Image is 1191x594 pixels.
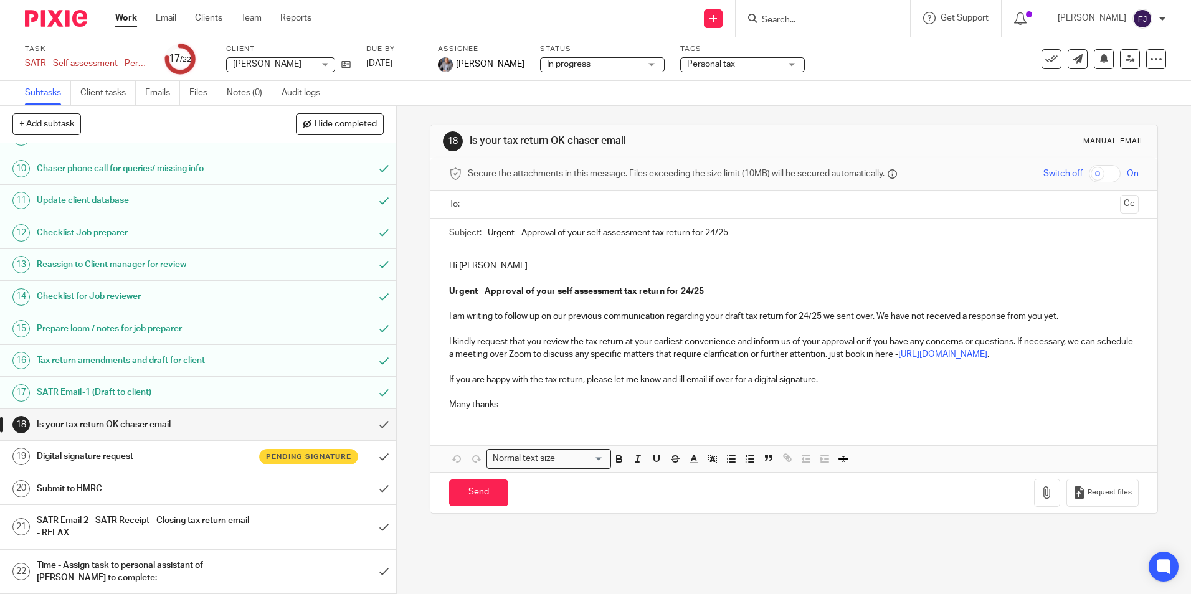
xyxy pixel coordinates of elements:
[37,319,251,338] h1: Prepare loom / notes for job preparer
[449,198,463,210] label: To:
[366,44,422,54] label: Due by
[25,57,149,70] div: SATR - Self assessment - Personal tax return 24/25
[468,167,885,180] span: Secure the attachments in this message. Files exceeding the size limit (10MB) will be secured aut...
[12,480,30,497] div: 20
[37,511,251,543] h1: SATR Email 2 - SATR Receipt - Closing tax return email - RELAX
[443,131,463,151] div: 18
[1066,479,1139,507] button: Request files
[37,287,251,306] h1: Checklist for Job reviewer
[80,81,136,105] a: Client tasks
[449,287,704,296] strong: Urgent - Approval of your self assessment tax return for 24/25
[449,336,1138,361] p: I kindly request that you review the tax return at your earliest convenience and inform us of you...
[37,383,251,402] h1: SATR Email-1 (Draft to client)
[37,159,251,178] h1: Chaser phone call for queries/ missing info
[12,320,30,337] div: 15
[12,416,30,433] div: 18
[37,415,251,434] h1: Is your tax return OK chaser email
[438,44,524,54] label: Assignee
[1120,195,1139,214] button: Cc
[315,120,377,130] span: Hide completed
[226,44,351,54] label: Client
[37,351,251,370] h1: Tax return amendments and draft for client
[1083,136,1145,146] div: Manual email
[449,398,1138,411] p: Many thanks
[1132,9,1152,29] img: svg%3E
[280,12,311,24] a: Reports
[241,12,262,24] a: Team
[470,134,820,148] h1: Is your tax return OK chaser email
[1043,167,1083,180] span: Switch off
[233,60,301,68] span: [PERSON_NAME]
[25,10,87,27] img: Pixie
[12,352,30,369] div: 16
[145,81,180,105] a: Emails
[456,58,524,70] span: [PERSON_NAME]
[37,224,251,242] h1: Checklist Job preparer
[37,447,251,466] h1: Digital signature request
[12,448,30,465] div: 19
[761,15,873,26] input: Search
[266,451,351,462] span: Pending signature
[1127,167,1139,180] span: On
[296,113,384,134] button: Hide completed
[486,449,611,468] div: Search for option
[12,518,30,535] div: 21
[547,60,591,68] span: In progress
[559,452,604,465] input: Search for option
[449,227,482,239] label: Subject:
[12,288,30,306] div: 14
[189,81,217,105] a: Files
[1058,12,1126,24] p: [PERSON_NAME]
[687,60,735,68] span: Personal tax
[449,374,1138,386] p: If you are happy with the tax return, please let me know and ill email if over for a digital sign...
[12,160,30,177] div: 10
[1088,488,1132,497] span: Request files
[12,256,30,273] div: 13
[898,350,987,359] a: [URL][DOMAIN_NAME]
[449,310,1138,323] p: I am writing to follow up on our previous communication regarding your draft tax return for 24/25...
[12,192,30,209] div: 11
[540,44,665,54] label: Status
[680,44,805,54] label: Tags
[12,384,30,402] div: 17
[37,556,251,588] h1: Time - Assign task to personal assistant of [PERSON_NAME] to complete:
[37,479,251,498] h1: Submit to HMRC
[25,44,149,54] label: Task
[438,57,453,72] img: -%20%20-%20studio@ingrained.co.uk%20for%20%20-20220223%20at%20101413%20-%201W1A2026.jpg
[37,191,251,210] h1: Update client database
[25,81,71,105] a: Subtasks
[227,81,272,105] a: Notes (0)
[169,52,191,66] div: 17
[115,12,137,24] a: Work
[282,81,330,105] a: Audit logs
[37,255,251,274] h1: Reassign to Client manager for review
[12,113,81,134] button: + Add subtask
[449,260,1138,272] p: Hi [PERSON_NAME]
[12,563,30,580] div: 22
[156,12,176,24] a: Email
[449,479,508,506] input: Send
[941,14,989,22] span: Get Support
[180,56,191,63] small: /22
[490,452,558,465] span: Normal text size
[366,59,392,68] span: [DATE]
[195,12,222,24] a: Clients
[12,224,30,242] div: 12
